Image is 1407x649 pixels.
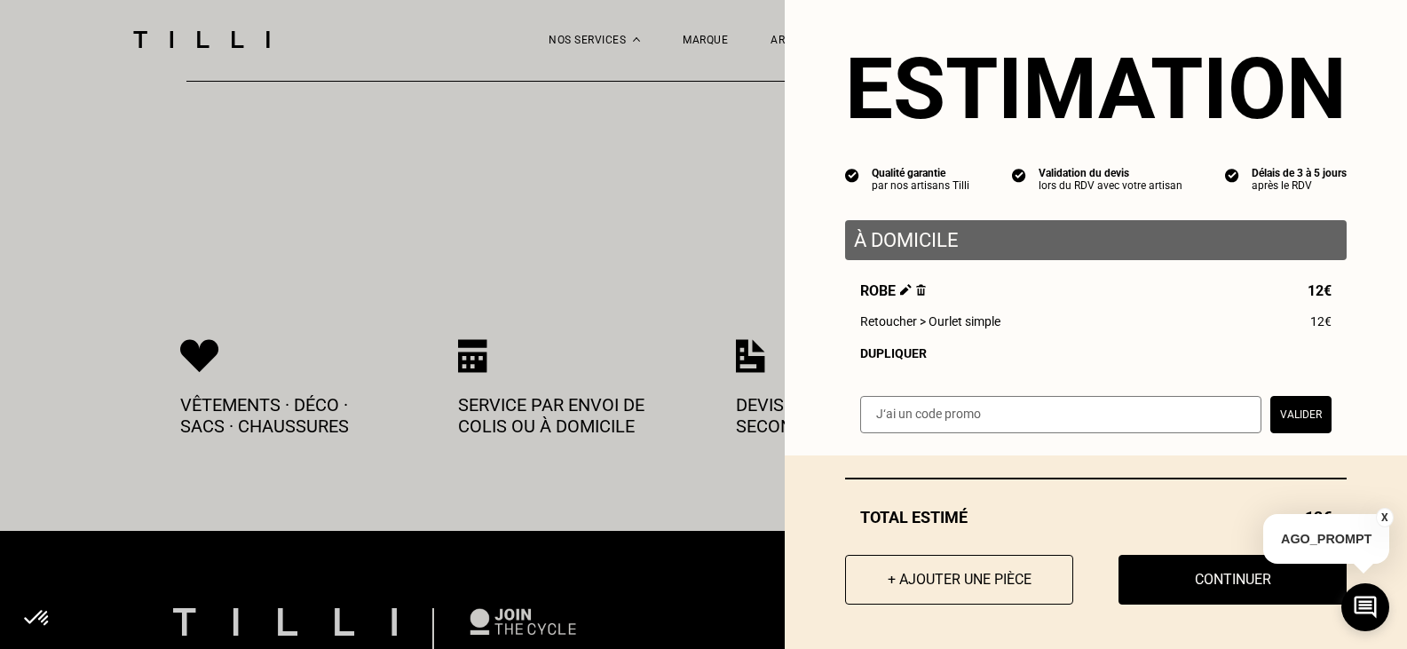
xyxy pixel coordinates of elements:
input: J‘ai un code promo [860,396,1261,433]
img: icon list info [845,167,859,183]
div: Total estimé [845,508,1347,526]
button: X [1376,508,1394,527]
img: icon list info [1225,167,1239,183]
button: + Ajouter une pièce [845,555,1073,605]
div: après le RDV [1252,179,1347,192]
button: Continuer [1118,555,1347,605]
p: À domicile [854,229,1338,251]
img: Éditer [900,284,912,296]
p: AGO_PROMPT [1263,514,1389,564]
div: Dupliquer [860,346,1332,360]
span: Robe [860,282,926,299]
div: Délais de 3 à 5 jours [1252,167,1347,179]
div: Validation du devis [1039,167,1182,179]
img: Supprimer [916,284,926,296]
div: lors du RDV avec votre artisan [1039,179,1182,192]
section: Estimation [845,39,1347,139]
span: 12€ [1308,282,1332,299]
button: Valider [1270,396,1332,433]
div: Qualité garantie [872,167,969,179]
span: Retoucher > Ourlet simple [860,314,1000,328]
span: 12€ [1310,314,1332,328]
div: par nos artisans Tilli [872,179,969,192]
img: icon list info [1012,167,1026,183]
